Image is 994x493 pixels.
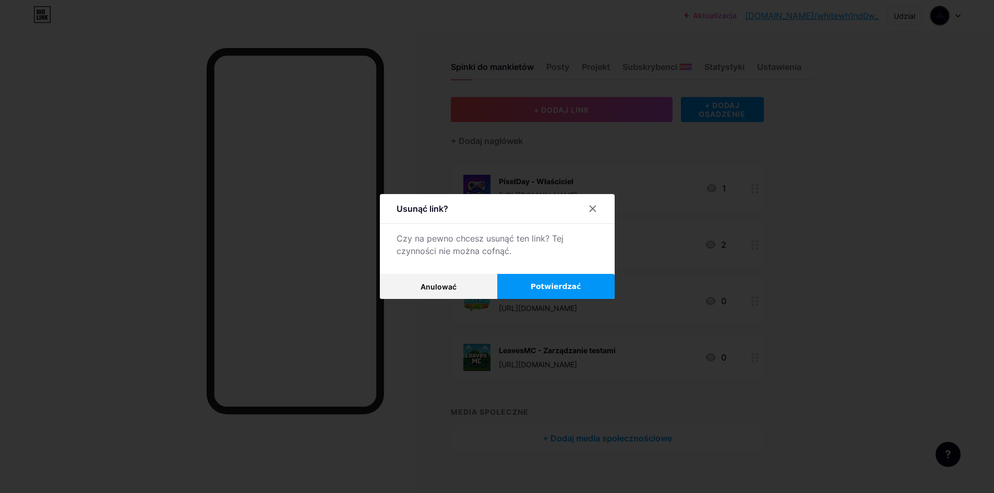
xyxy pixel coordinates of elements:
font: Usunąć link? [397,203,448,214]
font: Potwierdzać [531,282,581,291]
font: Anulować [421,282,457,291]
font: Czy na pewno chcesz usunąć ten link? Tej czynności nie można cofnąć. [397,233,564,256]
button: Potwierdzać [497,274,615,299]
button: Anulować [380,274,497,299]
